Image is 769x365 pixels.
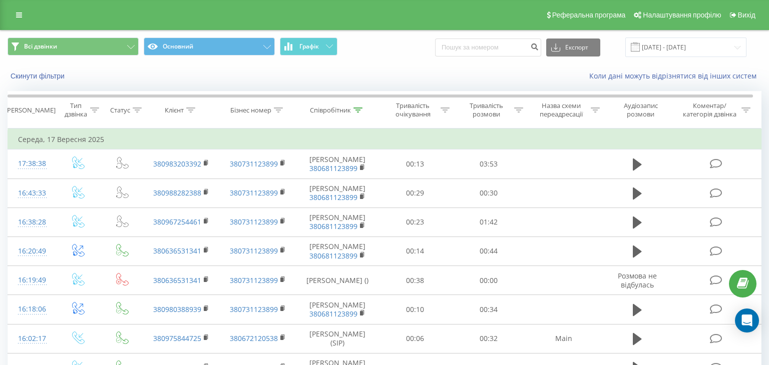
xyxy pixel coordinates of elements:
div: 17:38:38 [18,154,45,173]
a: 380731123899 [230,246,278,255]
div: Назва схеми переадресації [535,101,588,118]
button: Графік [280,37,337,55]
td: [PERSON_NAME] () [296,266,378,295]
div: Статус [110,106,130,114]
td: 00:23 [378,207,452,236]
td: 01:42 [452,207,526,236]
td: 00:32 [452,324,526,353]
a: 380983203392 [153,159,201,168]
td: 00:44 [452,236,526,265]
td: [PERSON_NAME] [296,295,378,324]
button: Основний [144,37,275,55]
a: 380636531341 [153,246,201,255]
a: 380731123899 [230,188,278,197]
div: Тривалість розмови [461,101,512,118]
a: 380672120538 [230,333,278,343]
a: 380980388939 [153,304,201,314]
div: Бізнес номер [230,106,271,114]
span: Вихід [738,11,755,19]
td: [PERSON_NAME] (SIP) [296,324,378,353]
td: 00:30 [452,178,526,207]
div: Тривалість очікування [388,101,438,118]
td: 03:53 [452,149,526,178]
a: 380731123899 [230,217,278,226]
span: Всі дзвінки [24,42,57,50]
button: Скинути фільтри [8,71,70,80]
button: Експорт [546,38,600,56]
a: 380681123899 [309,251,357,260]
td: 00:06 [378,324,452,353]
div: Клієнт [165,106,184,114]
span: Налаштування профілю [643,11,721,19]
div: Аудіозапис розмови [611,101,670,118]
span: Реферальна програма [552,11,626,19]
a: 380731123899 [230,159,278,168]
td: 00:00 [452,266,526,295]
div: 16:02:17 [18,329,45,348]
div: Коментар/категорія дзвінка [680,101,739,118]
a: 380681123899 [309,309,357,318]
div: Open Intercom Messenger [735,308,759,332]
td: 00:34 [452,295,526,324]
td: [PERSON_NAME] [296,149,378,178]
a: 380636531341 [153,275,201,285]
a: 380681123899 [309,221,357,231]
a: 380681123899 [309,163,357,173]
a: 380988282388 [153,188,201,197]
span: Графік [299,43,319,50]
td: 00:14 [378,236,452,265]
a: Коли дані можуть відрізнятися вiд інших систем [589,71,761,80]
a: 380967254461 [153,217,201,226]
td: 00:13 [378,149,452,178]
div: 16:43:33 [18,183,45,203]
a: 380731123899 [230,304,278,314]
div: 16:38:28 [18,212,45,232]
div: [PERSON_NAME] [5,106,56,114]
td: 00:38 [378,266,452,295]
td: [PERSON_NAME] [296,236,378,265]
div: 16:19:49 [18,270,45,290]
a: 380731123899 [230,275,278,285]
td: Main [526,324,602,353]
button: Всі дзвінки [8,37,139,55]
div: 16:20:49 [18,241,45,261]
td: [PERSON_NAME] [296,178,378,207]
a: 380975844725 [153,333,201,343]
td: [PERSON_NAME] [296,207,378,236]
input: Пошук за номером [435,38,541,56]
td: Середа, 17 Вересня 2025 [8,129,761,149]
td: 00:29 [378,178,452,207]
a: 380681123899 [309,192,357,202]
td: 00:10 [378,295,452,324]
div: 16:18:06 [18,299,45,319]
div: Тип дзвінка [64,101,88,118]
span: Розмова не відбулась [618,271,657,289]
div: Співробітник [310,106,351,114]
